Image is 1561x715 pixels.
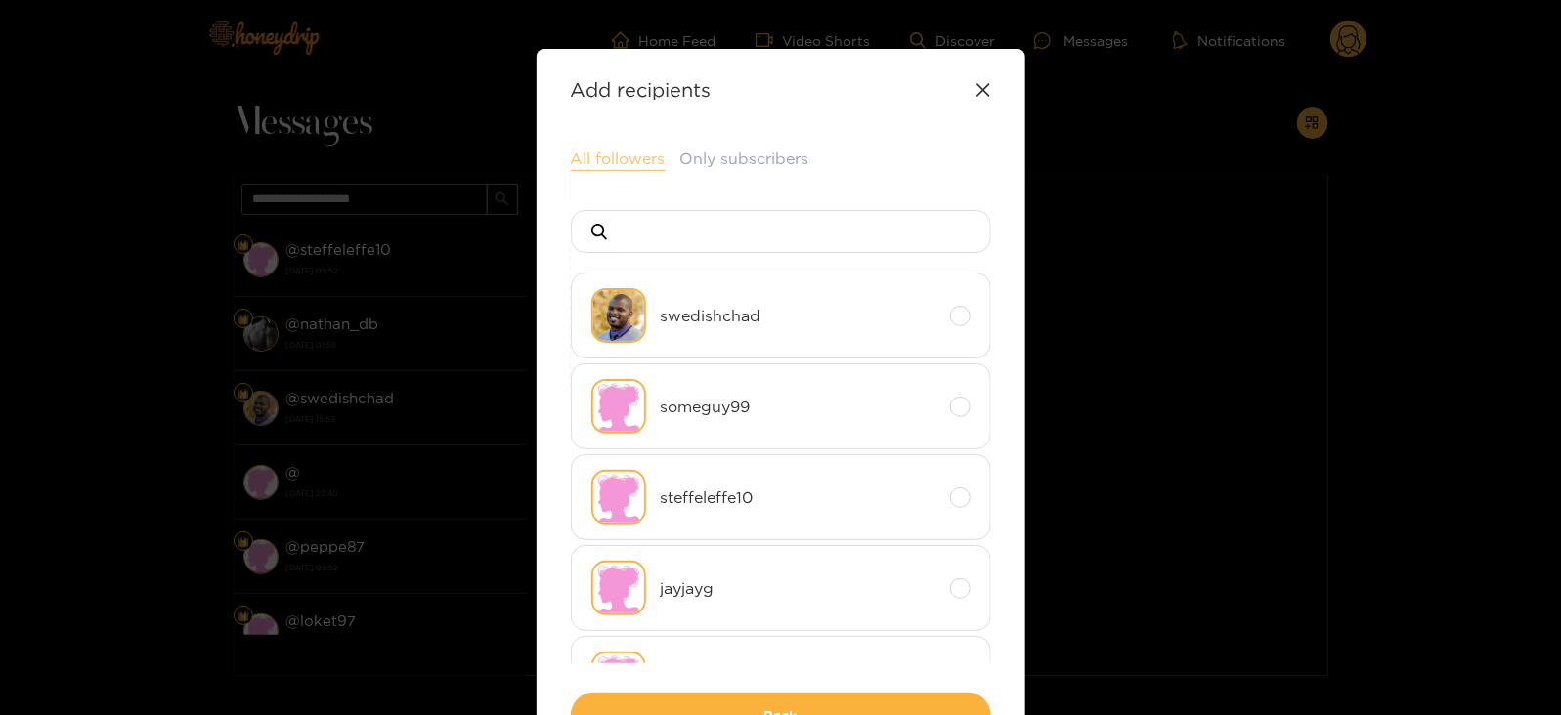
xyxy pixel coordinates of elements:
span: someguy99 [661,396,935,418]
span: steffeleffe10 [661,486,935,509]
span: swedishchad [661,305,935,327]
span: jayjayg [661,577,935,600]
img: no-avatar.png [591,379,646,434]
img: no-avatar.png [591,652,646,706]
img: no-avatar.png [591,561,646,615]
button: All followers [571,147,666,171]
button: Only subscribers [680,147,809,170]
img: no-avatar.png [591,470,646,525]
img: ki3b6-5ba2e32b7a8a4-image.jpg [591,288,646,343]
strong: Add recipients [571,78,712,101]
